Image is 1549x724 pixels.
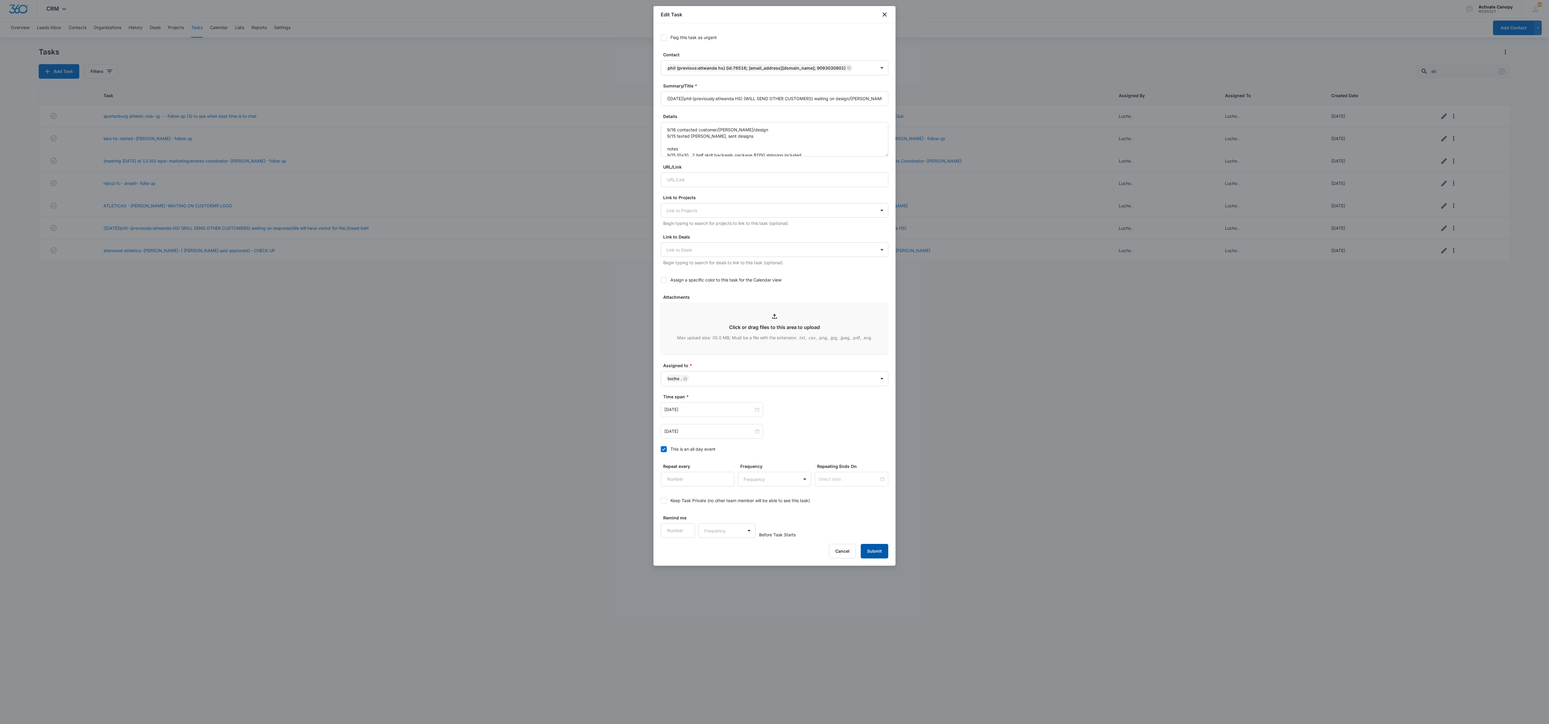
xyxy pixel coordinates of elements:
[663,362,891,369] label: Assigned to
[663,294,891,300] label: Attachments
[846,66,851,70] div: Remove Phil (previous:etiwanda HS) (ID:76516; phillipcastillo81@gmail.com; 9093030801)
[663,220,888,226] p: Begin typing to search for projects to link to this task (optional).
[661,91,888,106] input: Summary/Title
[661,523,695,538] input: Number
[861,544,888,558] button: Submit
[663,51,891,58] label: Contact
[818,476,879,482] input: Select date
[670,34,717,41] div: Flag this task as urgent
[661,122,888,156] textarea: 9/16 contacted customer/[PERSON_NAME]/design 9/15 texted [PERSON_NAME], sent designs notes 9/15 1...
[664,406,754,413] input: Sep 17, 2025
[817,463,891,469] label: Repeating Ends On
[663,194,891,201] label: Link to Projects
[759,531,796,538] span: Before Task Starts
[829,544,856,558] button: Cancel
[670,497,810,504] div: Keep Task Private (no other team member will be able to see this task)
[663,259,888,266] p: Begin typing to search for deals to link to this task (optional).
[661,277,888,283] label: Assign a specific color to this task for the Calendar view
[668,377,682,381] div: Lucho .
[663,463,737,469] label: Repeat every
[663,164,891,170] label: URL/Link
[663,393,891,400] label: Time span
[663,83,891,89] label: Summary/Title
[663,515,697,521] label: Remind me
[664,428,754,435] input: Sep 17, 2025
[663,234,891,240] label: Link to Deals
[682,377,687,381] div: Remove Lucho .
[881,11,888,18] button: close
[661,173,888,187] input: URL/Link
[740,463,814,469] label: Frequency
[661,11,682,18] h1: Edit Task
[663,113,891,120] label: Details
[668,65,846,71] div: Phil (previous:etiwanda HS) (ID:76516; [EMAIL_ADDRESS][DOMAIN_NAME]; 9093030801)
[661,472,734,486] input: Number
[670,446,716,452] div: This is an all day event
